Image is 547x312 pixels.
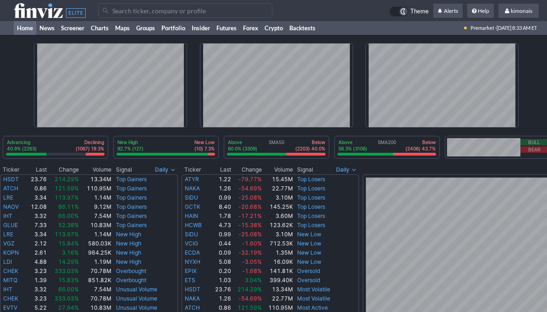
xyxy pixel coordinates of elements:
a: New High [116,249,141,256]
span: -25.08% [238,194,262,201]
a: Overbought [116,267,146,274]
td: 3.34 [26,230,47,239]
td: 0.44 [206,239,232,248]
td: 22.77M [262,184,293,193]
td: 23.76 [26,174,47,184]
span: 333.03% [55,295,79,302]
td: 3.23 [26,294,47,303]
a: NAOV [3,203,19,210]
td: 3.32 [26,285,47,294]
div: SMA200 [337,139,436,153]
td: 141.81K [262,267,293,276]
a: Charts [88,21,112,35]
a: GCTK [185,203,200,210]
a: Screener [58,21,88,35]
a: ATCH [185,304,200,311]
a: Top Gainers [116,176,147,183]
a: New Low [297,249,321,256]
td: 3.34 [26,193,47,202]
a: New Low [297,231,321,238]
a: Most Volatile [297,286,330,293]
p: 92.7% (127) [117,145,144,152]
td: 123.62K [262,221,293,230]
span: [DATE] 8:33 AM ET [497,21,537,35]
p: (2203) 40.0% [295,145,325,152]
td: 1.39 [26,276,47,285]
p: New Low [194,139,215,145]
th: Change [232,165,262,174]
a: Maps [112,21,133,35]
p: Above [228,139,257,145]
button: Signals interval [153,165,178,174]
a: Unusual Volume [116,295,157,302]
a: Most Volatile [297,295,330,302]
td: 1.35M [262,248,293,257]
p: Declining [76,139,104,145]
span: Signal [116,166,132,173]
a: Help [467,4,494,18]
th: Last [206,165,232,174]
td: 399.40K [262,276,293,285]
td: 1.03 [206,276,232,285]
a: Top Gainers [116,212,147,219]
td: 1.19M [79,257,112,267]
p: (10) 7.3% [194,145,215,152]
td: 964.25K [79,248,112,257]
a: GLUE [3,222,18,228]
td: 3.10M [262,193,293,202]
td: 3.60M [262,212,293,221]
p: (2406) 43.7% [405,145,436,152]
p: 60.0% (3309) [228,145,257,152]
span: 3.16% [62,249,79,256]
a: HSDT [185,286,200,293]
span: Theme [410,6,429,17]
th: Change [47,165,79,174]
span: 66.00% [58,286,79,293]
td: 2.12 [26,239,47,248]
td: 4.88 [26,257,47,267]
a: Top Gainers [116,194,147,201]
td: 22.77M [262,294,293,303]
td: 3.10M [262,230,293,239]
td: 13.34M [79,174,112,184]
a: CHEK [3,295,18,302]
td: 7.54M [79,212,112,221]
a: Overbought [116,277,146,284]
a: EVTV [3,304,17,311]
a: Home [14,21,36,35]
a: Top Losers [297,203,325,210]
th: Ticker [182,165,207,174]
span: kimonais [511,7,532,14]
a: NYXH [185,258,200,265]
a: KOPN [3,249,19,256]
td: 110.95M [79,184,112,193]
td: 3.32 [26,212,47,221]
a: Insider [188,21,213,35]
span: -54.69% [238,295,262,302]
td: 1.26 [206,294,232,303]
span: -32.19% [238,249,262,256]
td: 13.34M [262,285,293,294]
td: 145.25K [262,202,293,212]
span: 15.83% [58,277,79,284]
a: ETS [185,277,195,284]
th: Volume [262,165,293,174]
span: -54.69% [238,185,262,192]
span: -20.68% [238,203,262,210]
a: Oversold [297,277,320,284]
a: HSDT [3,176,19,183]
a: Backtests [286,21,319,35]
td: 5.08 [206,257,232,267]
a: Forex [240,21,261,35]
a: MITQ [3,277,17,284]
span: 14.29% [58,258,79,265]
td: 23.76 [206,285,232,294]
a: SIDU [185,194,198,201]
a: CHEK [3,267,18,274]
a: LRE [3,194,13,201]
span: Signal [297,166,313,173]
a: Portfolio [158,21,188,35]
a: VCIG [185,240,198,247]
span: -1.60% [242,240,262,247]
a: IHT [3,212,12,219]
